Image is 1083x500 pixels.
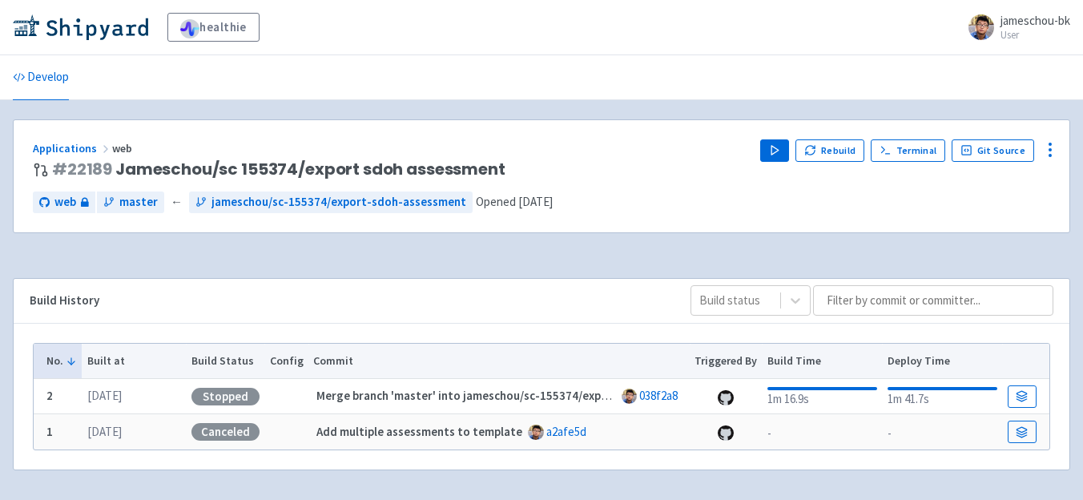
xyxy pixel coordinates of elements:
time: [DATE] [518,194,553,209]
div: 1m 41.7s [888,384,997,409]
div: 1m 16.9s [767,384,877,409]
th: Built at [82,344,186,379]
a: jameschou-bk User [959,14,1070,40]
a: Applications [33,141,112,155]
div: - [888,421,997,443]
a: web [33,192,95,213]
span: Opened [476,194,553,209]
a: Develop [13,55,69,100]
b: 1 [46,424,53,439]
th: Build Status [186,344,264,379]
span: jameschou-bk [1000,13,1070,28]
strong: Add multiple assessments to template [316,424,522,439]
span: jameschou/sc-155374/export-sdoh-assessment [211,193,466,212]
div: - [767,421,877,443]
small: User [1000,30,1070,40]
a: healthie [167,13,260,42]
div: Stopped [191,388,260,405]
a: 038f2a8 [639,388,678,403]
a: #22189 [52,158,112,180]
img: Shipyard logo [13,14,148,40]
th: Deploy Time [882,344,1002,379]
b: 2 [46,388,53,403]
time: [DATE] [87,424,122,439]
a: Terminal [871,139,945,162]
button: Play [760,139,789,162]
a: a2afe5d [546,424,586,439]
th: Config [264,344,308,379]
th: Triggered By [690,344,763,379]
button: No. [46,353,77,369]
span: master [119,193,158,212]
a: jameschou/sc-155374/export-sdoh-assessment [189,192,473,213]
a: master [97,192,164,213]
span: web [112,141,135,155]
th: Commit [308,344,690,379]
strong: Merge branch 'master' into jameschou/sc-155374/export-sdoh-assessment [316,388,718,403]
a: Git Source [952,139,1034,162]
span: ← [171,193,183,212]
time: [DATE] [87,388,122,403]
div: Canceled [191,423,260,441]
span: web [54,193,76,212]
a: Build Details [1008,421,1037,443]
input: Filter by commit or committer... [813,285,1053,316]
span: Jameschou/sc 155374/export sdoh assessment [52,160,505,179]
th: Build Time [762,344,882,379]
a: Build Details [1008,385,1037,408]
button: Rebuild [795,139,864,162]
div: Build History [30,292,665,310]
